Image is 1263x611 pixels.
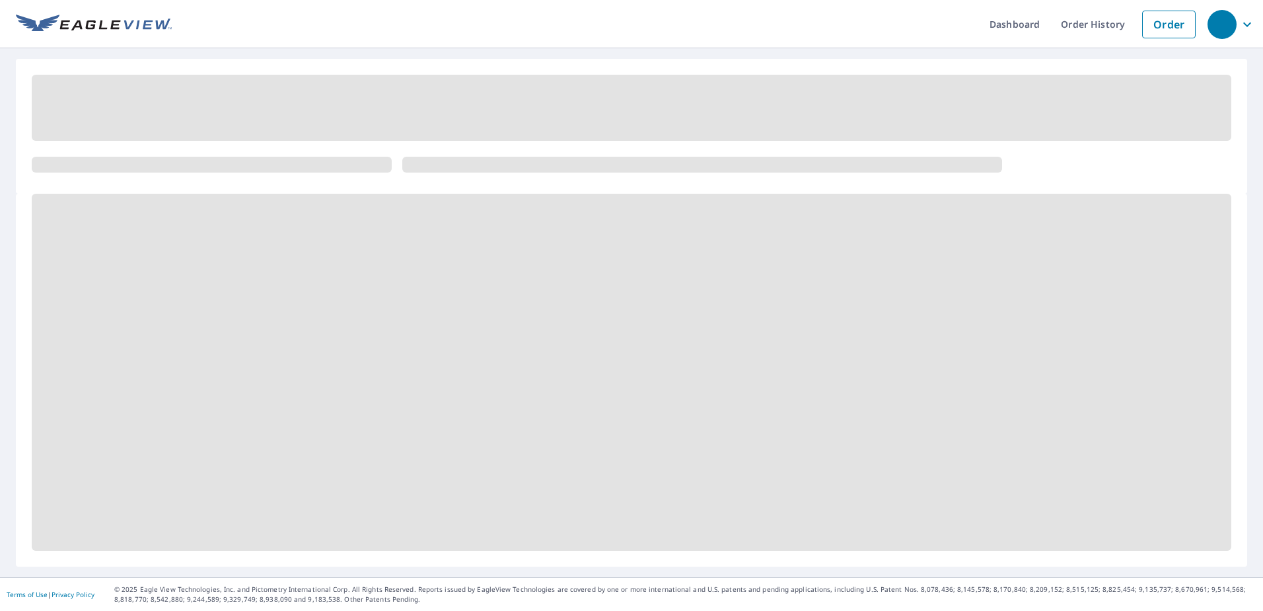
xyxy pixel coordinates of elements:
[16,15,172,34] img: EV Logo
[7,590,48,599] a: Terms of Use
[1142,11,1196,38] a: Order
[114,585,1256,604] p: © 2025 Eagle View Technologies, Inc. and Pictometry International Corp. All Rights Reserved. Repo...
[52,590,94,599] a: Privacy Policy
[7,591,94,598] p: |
